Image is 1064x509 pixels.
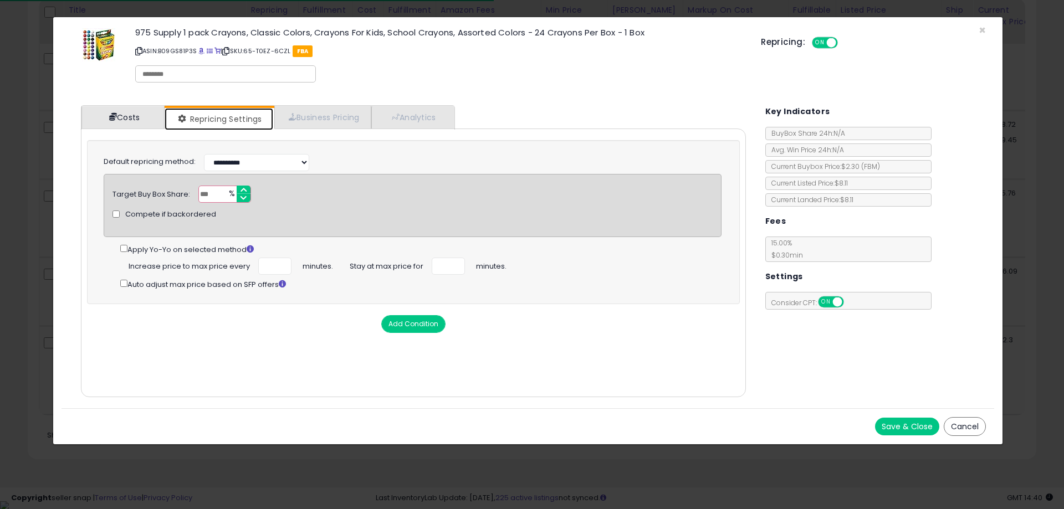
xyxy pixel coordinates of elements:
span: % [222,186,240,203]
span: $0.30 min [766,250,803,260]
h5: Repricing: [761,38,805,47]
span: FBA [293,45,313,57]
img: 51-uu7p08DL._SL60_.jpg [82,28,115,61]
h5: Key Indicators [765,105,830,119]
a: Repricing Settings [165,108,273,130]
a: Analytics [371,106,453,128]
span: Avg. Win Price 24h: N/A [766,145,844,155]
div: Apply Yo-Yo on selected method [120,243,722,255]
a: All offer listings [207,47,213,55]
label: Default repricing method: [104,157,196,167]
a: Costs [81,106,165,128]
span: Compete if backordered [125,209,216,220]
span: ON [813,38,827,48]
a: BuyBox page [198,47,204,55]
div: Target Buy Box Share: [112,186,190,200]
span: ( FBM ) [861,162,880,171]
h5: Settings [765,270,803,284]
h3: 975 Supply 1 pack Crayons, Classic Colors, Crayons For Kids, School Crayons, Assorted Colors - 24... [135,28,744,37]
span: BuyBox Share 24h: N/A [766,128,845,138]
span: Consider CPT: [766,298,858,307]
button: Cancel [944,417,986,436]
span: OFF [836,38,854,48]
h5: Fees [765,214,786,228]
span: OFF [842,297,860,307]
a: Your listing only [214,47,221,55]
span: Increase price to max price every [129,258,250,272]
span: Current Listed Price: $8.11 [766,178,848,188]
span: minutes. [476,258,507,272]
button: Save & Close [875,418,939,435]
span: ON [819,297,833,307]
p: ASIN: B09GS81P3S | SKU: 65-T0EZ-6CZL [135,42,744,60]
span: 15.00 % [766,238,803,260]
button: Add Condition [381,315,446,333]
span: $2.30 [841,162,880,171]
span: Current Buybox Price: [766,162,880,171]
span: minutes. [303,258,333,272]
a: Business Pricing [274,106,371,128]
span: Current Landed Price: $8.11 [766,195,853,204]
span: × [979,22,986,38]
span: Stay at max price for [350,258,423,272]
div: Auto adjust max price based on SFP offers [120,277,722,290]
